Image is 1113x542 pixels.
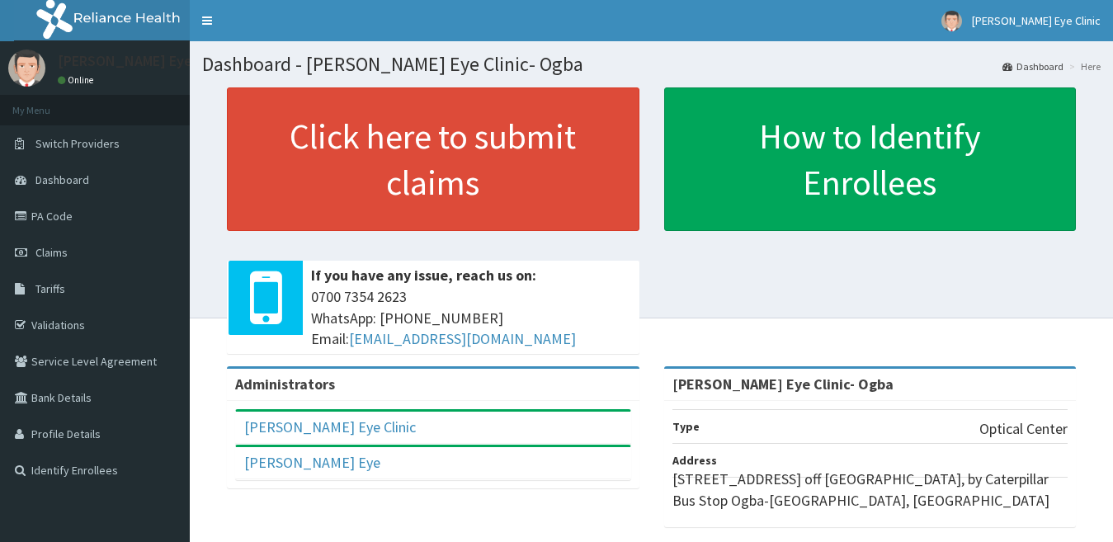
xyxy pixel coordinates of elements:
[35,172,89,187] span: Dashboard
[58,54,230,68] p: [PERSON_NAME] Eye Clinic
[58,74,97,86] a: Online
[972,13,1101,28] span: [PERSON_NAME] Eye Clinic
[311,266,536,285] b: If you have any issue, reach us on:
[202,54,1101,75] h1: Dashboard - [PERSON_NAME] Eye Clinic- Ogba
[941,11,962,31] img: User Image
[1002,59,1063,73] a: Dashboard
[35,136,120,151] span: Switch Providers
[227,87,639,231] a: Click here to submit claims
[35,281,65,296] span: Tariffs
[664,87,1077,231] a: How to Identify Enrollees
[672,375,894,394] strong: [PERSON_NAME] Eye Clinic- Ogba
[244,417,416,436] a: [PERSON_NAME] Eye Clinic
[8,49,45,87] img: User Image
[672,469,1068,511] p: [STREET_ADDRESS] off [GEOGRAPHIC_DATA], by Caterpillar Bus Stop Ogba-[GEOGRAPHIC_DATA], [GEOGRAPH...
[235,375,335,394] b: Administrators
[244,453,380,472] a: [PERSON_NAME] Eye
[1065,59,1101,73] li: Here
[672,453,717,468] b: Address
[35,245,68,260] span: Claims
[311,286,631,350] span: 0700 7354 2623 WhatsApp: [PHONE_NUMBER] Email:
[979,418,1068,440] p: Optical Center
[672,419,700,434] b: Type
[349,329,576,348] a: [EMAIL_ADDRESS][DOMAIN_NAME]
